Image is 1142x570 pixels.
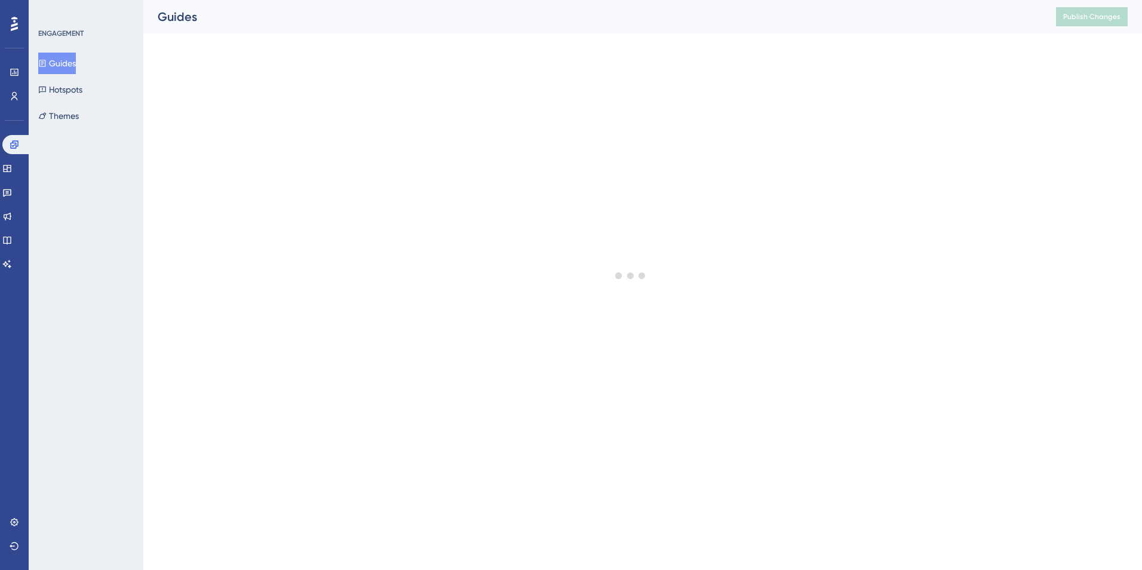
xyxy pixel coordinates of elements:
[38,29,84,38] div: ENGAGEMENT
[38,79,82,100] button: Hotspots
[38,53,76,74] button: Guides
[158,8,1026,25] div: Guides
[1056,7,1128,26] button: Publish Changes
[1063,12,1120,22] span: Publish Changes
[38,105,79,127] button: Themes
